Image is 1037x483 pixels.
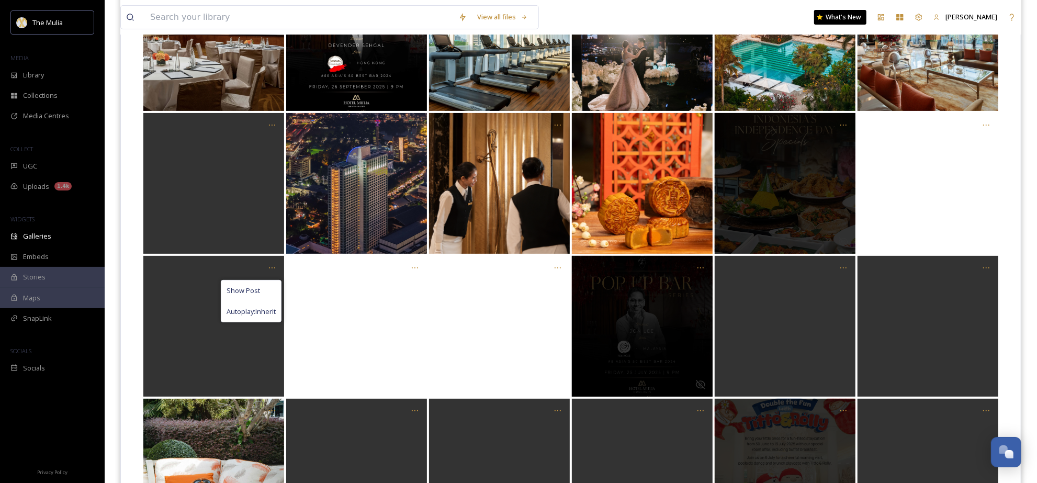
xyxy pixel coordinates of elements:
[23,91,58,100] span: Collections
[227,286,260,296] span: Show Post
[142,112,285,255] a: Opens media popup. Media description: undefined.
[571,112,714,255] a: Opens media popup. Media description: undefined.
[23,161,37,171] span: UGC
[23,231,51,241] span: Galleries
[17,17,27,28] img: mulia_logo.png
[23,111,69,121] span: Media Centres
[991,437,1021,467] button: Open Chat
[714,112,856,255] a: Opens media popup. Media description: undefined.
[23,272,46,282] span: Stories
[814,10,866,25] a: What's New
[472,7,533,27] a: View all files
[571,255,714,398] a: Opens media popup. Media description: undefined.
[227,307,276,317] span: Autoplay: Inherit
[37,465,67,478] a: Privacy Policy
[10,347,31,355] span: SOCIALS
[10,54,29,62] span: MEDIA
[54,182,72,190] div: 1.4k
[10,215,35,223] span: WIDGETS
[714,255,856,398] a: Opens media popup. Media description: undefined.
[23,70,44,80] span: Library
[142,255,285,398] a: Opens media popup. Media description: undefined.
[928,7,1002,27] a: [PERSON_NAME]
[23,363,45,373] span: Socials
[428,112,571,255] a: Opens media popup. Media description: undefined.
[945,12,997,21] span: [PERSON_NAME]
[32,18,63,27] span: The Mulia
[856,255,999,398] a: Opens media popup. Media description: undefined.
[23,293,40,303] span: Maps
[856,112,999,255] a: Opens media popup. Media description: undefined.
[10,145,33,153] span: COLLECT
[145,6,453,29] input: Search your library
[285,112,428,255] a: Opens media popup. Media description: undefined.
[23,252,49,262] span: Embeds
[285,255,428,398] a: Opens media popup. Media description: undefined.
[37,469,67,476] span: Privacy Policy
[23,182,49,192] span: Uploads
[428,255,571,398] a: Opens media popup. Media description: undefined.
[23,313,52,323] span: SnapLink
